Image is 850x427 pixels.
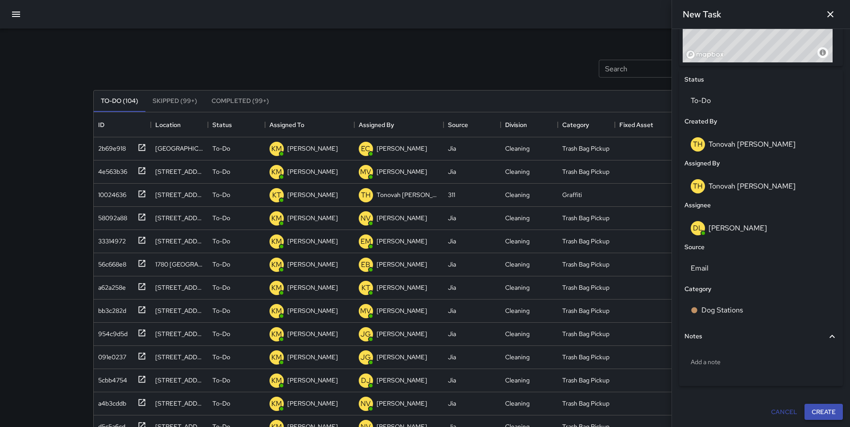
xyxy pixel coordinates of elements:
p: [PERSON_NAME] [377,306,427,315]
p: KM [271,283,282,293]
div: Jia [448,376,456,385]
p: [PERSON_NAME] [377,283,427,292]
div: Trash Bag Pickup [562,376,610,385]
p: To-Do [212,213,230,222]
div: 1070 Howard Street [155,353,203,361]
div: Trash Bag Pickup [562,306,610,315]
div: Cleaning [505,237,530,246]
div: bb3c282d [95,303,126,315]
div: Jia [448,329,456,338]
div: Assigned By [359,112,394,137]
div: 1683 Folsom Street [155,144,203,153]
p: [PERSON_NAME] [287,353,338,361]
div: a4b3cddb [95,395,126,408]
div: 311 [448,190,455,199]
div: Trash Bag Pickup [562,329,610,338]
p: To-Do [212,237,230,246]
p: [PERSON_NAME] [377,213,427,222]
div: 1070 Howard Street [155,399,203,408]
p: [PERSON_NAME] [287,329,338,338]
p: EM [361,236,371,247]
div: Jia [448,399,456,408]
div: Cleaning [505,306,530,315]
div: Cleaning [505,260,530,269]
p: To-Do [212,190,230,199]
div: 1070 Howard Street [155,376,203,385]
p: [PERSON_NAME] [287,167,338,176]
div: Cleaning [505,399,530,408]
p: DJ [361,375,371,386]
button: Skipped (99+) [145,90,204,112]
div: Jia [448,260,456,269]
p: KT [272,190,281,201]
p: MV [360,167,371,177]
p: [PERSON_NAME] [287,237,338,246]
p: [PERSON_NAME] [377,260,427,269]
div: Jia [448,167,456,176]
div: Fixed Asset [615,112,672,137]
div: Cleaning [505,167,530,176]
div: 56c668e8 [95,256,126,269]
p: KM [271,329,282,340]
p: To-Do [212,167,230,176]
p: KM [271,167,282,177]
p: [PERSON_NAME] [377,329,427,338]
div: Cleaning [505,283,530,292]
div: Cleaning [505,376,530,385]
div: Jia [448,306,456,315]
p: [PERSON_NAME] [287,144,338,153]
p: [PERSON_NAME] [287,283,338,292]
p: [PERSON_NAME] [377,353,427,361]
p: To-Do [212,283,230,292]
div: Category [562,112,589,137]
p: KM [271,236,282,247]
p: [PERSON_NAME] [287,190,338,199]
p: To-Do [212,353,230,361]
div: ID [94,112,151,137]
div: Source [448,112,468,137]
div: Jia [448,237,456,246]
p: KM [271,375,282,386]
div: 1780 Folsom Street [155,260,203,269]
div: Assigned To [270,112,304,137]
div: Trash Bag Pickup [562,353,610,361]
p: TH [361,190,371,201]
p: JG [361,329,371,340]
div: Location [155,112,181,137]
p: To-Do [212,306,230,315]
p: To-Do [212,329,230,338]
p: To-Do [212,376,230,385]
p: EB [361,259,370,270]
div: Graffiti [562,190,582,199]
div: 954c9d5d [95,326,128,338]
div: 1070 Howard Street [155,329,203,338]
p: KM [271,144,282,154]
div: Trash Bag Pickup [562,144,610,153]
p: KM [271,306,282,316]
div: Cleaning [505,190,530,199]
p: JG [361,352,371,363]
button: To-Do (104) [94,90,145,112]
div: Jia [448,213,456,222]
p: [PERSON_NAME] [287,376,338,385]
div: a62a258e [95,279,126,292]
div: Division [505,112,527,137]
div: Trash Bag Pickup [562,283,610,292]
p: Tonovah [PERSON_NAME] [377,190,439,199]
p: To-Do [212,399,230,408]
div: 091e0237 [95,349,126,361]
div: 1071 Howard Street [155,306,203,315]
button: Completed (99+) [204,90,276,112]
p: KM [271,259,282,270]
div: Trash Bag Pickup [562,237,610,246]
p: KM [271,352,282,363]
div: 4e563b36 [95,164,127,176]
div: Status [208,112,265,137]
p: [PERSON_NAME] [287,399,338,408]
p: KM [271,213,282,224]
div: Jia [448,283,456,292]
p: [PERSON_NAME] [377,167,427,176]
p: KM [271,398,282,409]
p: NV [361,213,371,224]
div: Cleaning [505,329,530,338]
